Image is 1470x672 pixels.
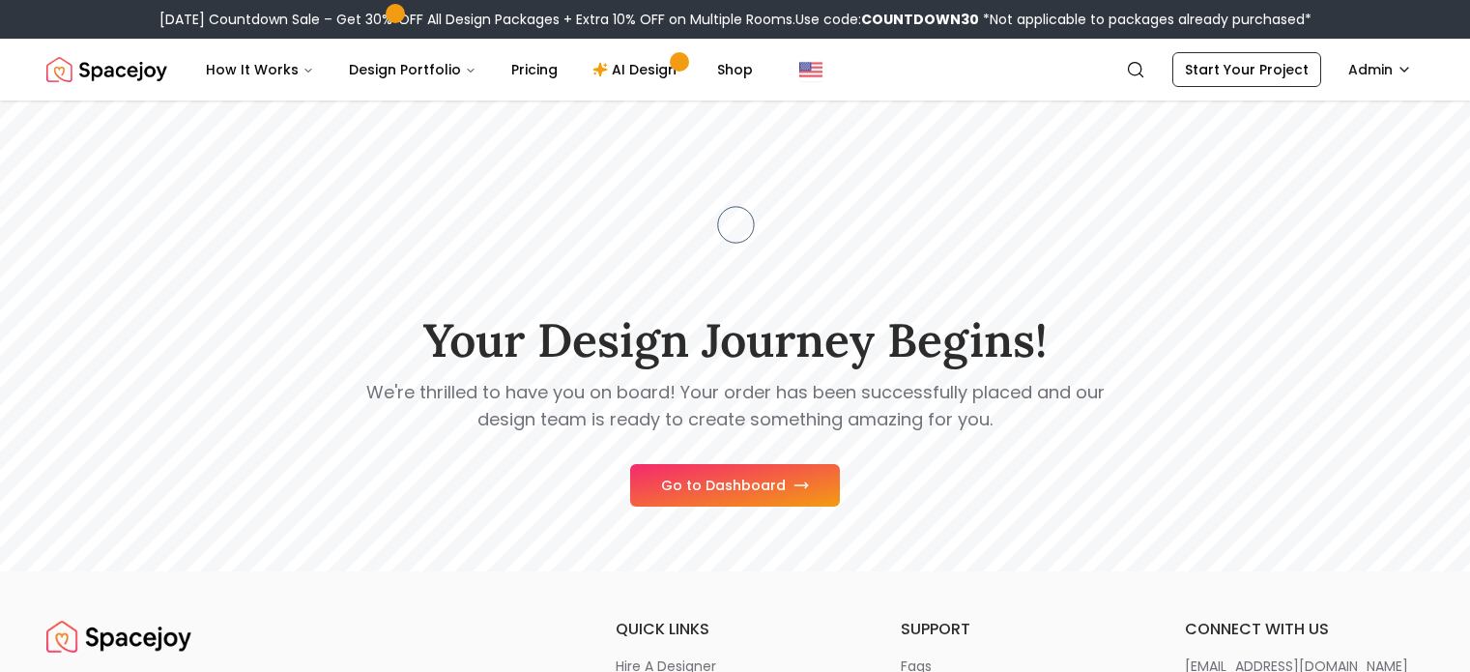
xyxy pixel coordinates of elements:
[333,50,492,89] button: Design Portfolio
[46,39,1424,101] nav: Global
[190,50,768,89] nav: Main
[1337,52,1424,87] button: Admin
[364,317,1107,364] h1: Your Design Journey Begins!
[675,165,795,286] div: animation
[46,618,191,657] a: Spacejoy
[630,474,840,496] a: Go to Dashboard
[46,618,191,657] img: Spacejoy Logo
[795,10,979,29] span: Use code:
[901,618,1139,641] h6: support
[799,58,822,81] img: United States
[190,50,330,89] button: How It Works
[616,618,854,641] h6: quick links
[979,10,1311,29] span: *Not applicable to packages already purchased*
[702,50,768,89] a: Shop
[577,50,698,89] a: AI Design
[46,50,167,89] img: Spacejoy Logo
[364,379,1107,433] p: We're thrilled to have you on board! Your order has been successfully placed and our design team ...
[159,10,1311,29] div: [DATE] Countdown Sale – Get 30% OFF All Design Packages + Extra 10% OFF on Multiple Rooms.
[1185,618,1424,641] h6: connect with us
[1172,52,1321,87] a: Start Your Project
[630,464,840,507] button: Go to Dashboard
[496,50,573,89] a: Pricing
[861,10,979,29] b: COUNTDOWN30
[46,50,167,89] a: Spacejoy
